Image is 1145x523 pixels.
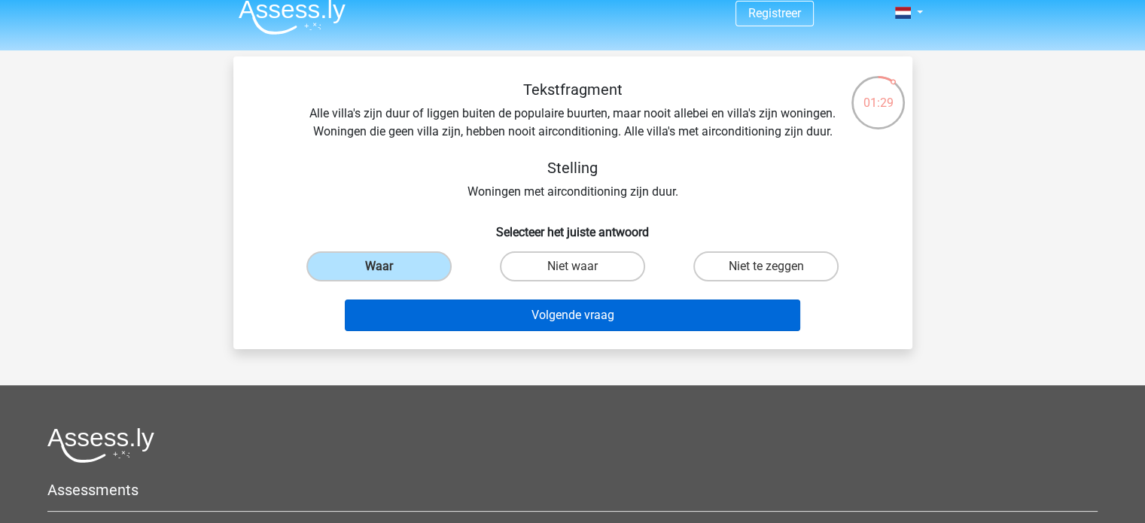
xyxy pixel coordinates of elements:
label: Niet waar [500,251,645,281]
a: Registreer [748,6,801,20]
button: Volgende vraag [345,300,800,331]
label: Niet te zeggen [693,251,839,281]
h6: Selecteer het juiste antwoord [257,213,888,239]
div: Alle villa's zijn duur of liggen buiten de populaire buurten, maar nooit allebei en villa's zijn ... [257,81,888,201]
img: Assessly logo [47,427,154,463]
h5: Stelling [306,159,840,177]
h5: Assessments [47,481,1098,499]
h5: Tekstfragment [306,81,840,99]
div: 01:29 [850,74,906,112]
label: Waar [306,251,452,281]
